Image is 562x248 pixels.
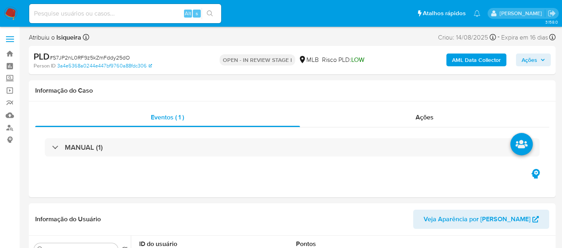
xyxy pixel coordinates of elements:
span: Alt [185,10,191,17]
span: Veja Aparência por [PERSON_NAME] [424,210,530,229]
div: MANUAL (1) [45,138,540,157]
button: AML Data Collector [446,54,506,66]
p: leticia.siqueira@mercadolivre.com [500,10,545,17]
span: s [196,10,198,17]
p: OPEN - IN REVIEW STAGE I [220,54,295,65]
span: Eventos ( 1 ) [151,113,184,122]
span: Atribuiu o [29,33,81,42]
input: Pesquise usuários ou casos... [29,8,221,19]
span: Ações [522,54,537,66]
span: Atalhos rápidos [423,9,466,18]
div: MLB [298,56,319,64]
button: Veja Aparência por [PERSON_NAME] [413,210,549,229]
a: 3a4e5368a0244e447bf9760a88fdc306 [57,62,152,69]
span: LOW [351,55,364,64]
span: # S7JP2nL0RF9z5kZmFddy25dO [50,54,130,62]
span: - [498,32,500,43]
span: Risco PLD: [322,56,364,64]
span: Ações [416,113,434,122]
h1: Informação do Caso [35,87,549,95]
span: Expira em 16 dias [501,33,548,42]
h1: Informação do Usuário [35,215,101,223]
b: PLD [34,50,50,63]
button: search-icon [202,8,218,19]
h3: MANUAL (1) [65,143,103,152]
a: Sair [548,9,556,18]
b: lsiqueira [55,33,81,42]
div: Criou: 14/08/2025 [438,32,496,43]
a: Notificações [474,10,480,17]
b: AML Data Collector [452,54,501,66]
button: Ações [516,54,551,66]
b: Person ID [34,62,56,69]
